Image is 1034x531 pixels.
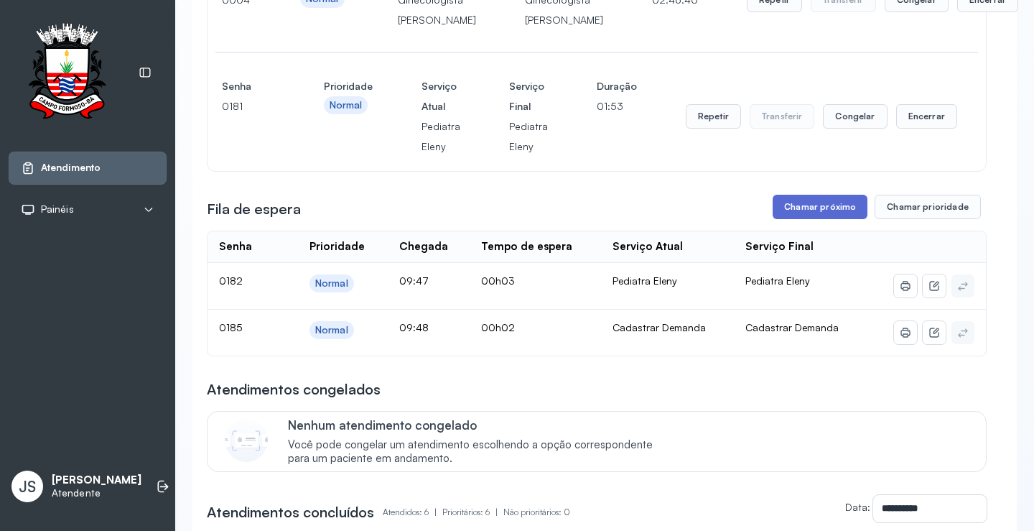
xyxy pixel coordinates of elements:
h4: Serviço Final [509,76,548,116]
span: | [495,507,498,517]
div: Pediatra Eleny [613,274,723,287]
p: Pediatra Eleny [509,116,548,157]
div: Serviço Atual [613,240,683,254]
div: Normal [330,99,363,111]
div: Tempo de espera [481,240,572,254]
h3: Atendimentos concluídos [207,502,374,522]
h4: Senha [222,76,275,96]
p: Atendidos: 6 [383,502,442,522]
img: Logotipo do estabelecimento [15,23,118,123]
h4: Duração [597,76,637,96]
span: Você pode congelar um atendimento escolhendo a opção correspondente para um paciente em andamento. [288,438,668,466]
button: Encerrar [896,104,957,129]
h4: Serviço Atual [421,76,460,116]
p: Não prioritários: 0 [503,502,570,522]
h3: Fila de espera [207,199,301,219]
span: 00h02 [481,321,515,333]
span: 09:48 [399,321,429,333]
div: Serviço Final [745,240,814,254]
h3: Atendimentos congelados [207,379,381,400]
p: [PERSON_NAME] [52,474,141,487]
label: Data: [845,501,870,513]
p: Atendente [52,487,141,499]
button: Transferir [750,104,815,129]
div: Cadastrar Demanda [613,321,723,334]
span: Painéis [41,203,74,216]
div: Normal [315,324,348,336]
button: Chamar próximo [773,195,867,219]
span: 0182 [219,274,243,287]
div: Senha [219,240,252,254]
h4: Prioridade [324,76,373,96]
div: Chegada [399,240,448,254]
span: | [434,507,437,517]
span: 09:47 [399,274,429,287]
span: 00h03 [481,274,515,287]
span: Pediatra Eleny [745,274,810,287]
p: Nenhum atendimento congelado [288,417,668,433]
button: Congelar [823,104,887,129]
span: 0185 [219,321,242,333]
div: Prioridade [309,240,365,254]
a: Atendimento [21,161,154,175]
button: Repetir [686,104,741,129]
img: Imagem de CalloutCard [225,419,268,462]
p: Pediatra Eleny [421,116,460,157]
span: Cadastrar Demanda [745,321,839,333]
p: 0181 [222,96,275,116]
button: Chamar prioridade [875,195,981,219]
div: Normal [315,277,348,290]
p: Prioritários: 6 [442,502,503,522]
p: 01:53 [597,96,637,116]
span: Atendimento [41,162,101,174]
